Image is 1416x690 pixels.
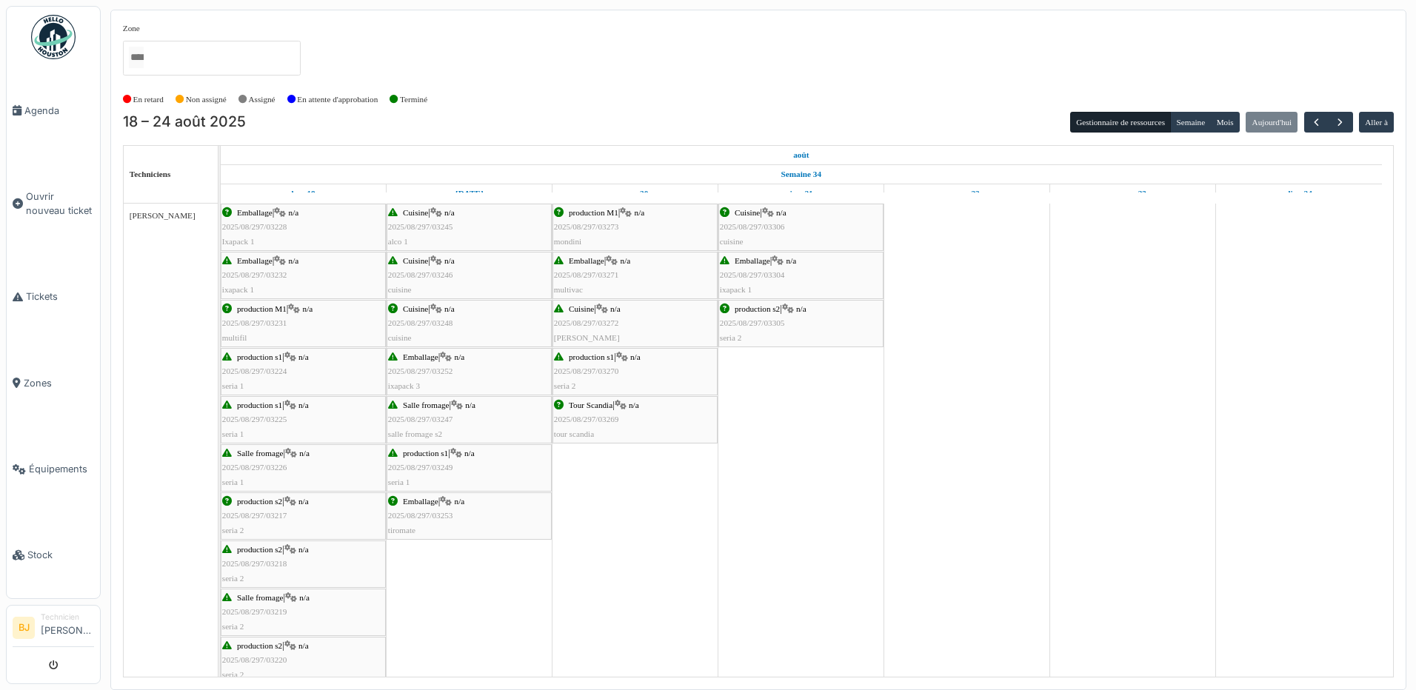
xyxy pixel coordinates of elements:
[388,495,550,537] div: |
[403,304,428,313] span: Cuisine
[222,511,287,520] span: 2025/08/297/03217
[289,208,299,217] span: n/a
[388,478,410,486] span: seria 1
[554,206,716,249] div: |
[129,47,144,68] input: Tous
[130,170,171,178] span: Techniciens
[222,655,287,664] span: 2025/08/297/03220
[222,381,244,390] span: seria 1
[1210,112,1240,133] button: Mois
[237,208,273,217] span: Emballage
[388,446,550,489] div: |
[299,593,310,602] span: n/a
[735,256,770,265] span: Emballage
[237,545,282,554] span: production s2
[776,208,787,217] span: n/a
[298,497,309,506] span: n/a
[403,449,448,458] span: production s1
[1170,112,1211,133] button: Semaine
[26,289,94,304] span: Tickets
[735,304,780,313] span: production s2
[222,591,384,634] div: |
[388,302,550,345] div: |
[222,526,244,535] span: seria 2
[41,612,94,623] div: Technicien
[1328,112,1352,133] button: Suivant
[951,184,983,203] a: 22 août 2025
[1246,112,1298,133] button: Aujourd'hui
[222,206,384,249] div: |
[388,237,408,246] span: alco 1
[786,184,817,203] a: 21 août 2025
[237,256,273,265] span: Emballage
[7,153,100,254] a: Ouvrir nouveau ticket
[569,208,618,217] span: production M1
[237,401,282,409] span: production s1
[123,113,246,131] h2: 18 – 24 août 2025
[237,352,282,361] span: production s1
[388,429,442,438] span: salle fromage s2
[388,381,420,390] span: ixapack 3
[298,545,309,554] span: n/a
[403,352,438,361] span: Emballage
[464,449,475,458] span: n/a
[388,398,550,441] div: |
[249,93,275,106] label: Assigné
[222,463,287,472] span: 2025/08/297/03226
[222,670,244,679] span: seria 2
[444,304,455,313] span: n/a
[13,617,35,639] li: BJ
[735,208,760,217] span: Cuisine
[444,256,455,265] span: n/a
[400,93,427,106] label: Terminé
[554,333,620,342] span: [PERSON_NAME]
[554,302,716,345] div: |
[554,237,581,246] span: mondini
[720,222,785,231] span: 2025/08/297/03306
[388,350,550,393] div: |
[388,463,453,472] span: 2025/08/297/03249
[222,574,244,583] span: seria 2
[7,512,100,598] a: Stock
[287,184,318,203] a: 18 août 2025
[13,612,94,647] a: BJ Technicien[PERSON_NAME]
[7,67,100,153] a: Agenda
[455,497,465,506] span: n/a
[237,497,282,506] span: production s2
[237,449,283,458] span: Salle fromage
[222,478,244,486] span: seria 1
[27,548,94,562] span: Stock
[554,398,716,441] div: |
[1304,112,1329,133] button: Précédent
[569,352,614,361] span: production s1
[610,304,621,313] span: n/a
[630,352,641,361] span: n/a
[222,415,287,423] span: 2025/08/297/03225
[455,352,465,361] span: n/a
[554,318,619,327] span: 2025/08/297/03272
[388,526,415,535] span: tiromate
[618,184,652,203] a: 20 août 2025
[222,302,384,345] div: |
[298,641,309,650] span: n/a
[388,285,412,294] span: cuisine
[388,318,453,327] span: 2025/08/297/03248
[403,401,449,409] span: Salle fromage
[554,222,619,231] span: 2025/08/297/03273
[388,366,453,375] span: 2025/08/297/03252
[29,462,94,476] span: Équipements
[222,254,384,297] div: |
[778,165,825,184] a: Semaine 34
[222,622,244,631] span: seria 2
[298,401,309,409] span: n/a
[720,237,744,246] span: cuisine
[222,222,287,231] span: 2025/08/297/03228
[789,146,812,164] a: 18 août 2025
[31,15,76,59] img: Badge_color-CXgf-gQk.svg
[222,270,287,279] span: 2025/08/297/03232
[554,415,619,423] span: 2025/08/297/03269
[388,511,453,520] span: 2025/08/297/03253
[303,304,313,313] span: n/a
[403,497,438,506] span: Emballage
[403,256,428,265] span: Cuisine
